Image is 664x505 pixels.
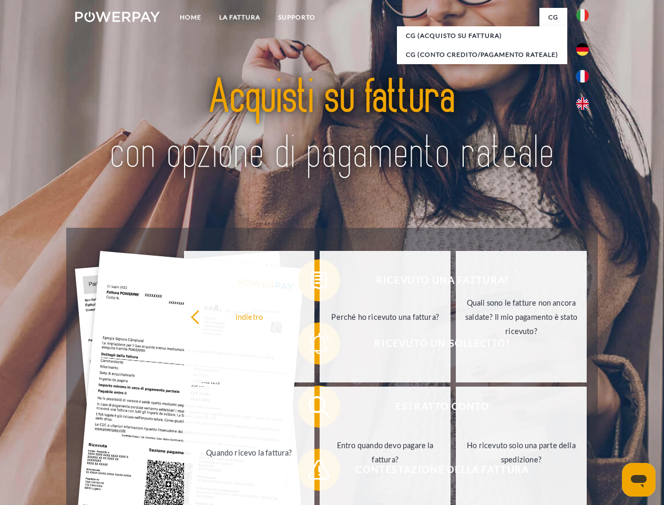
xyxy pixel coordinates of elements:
img: logo-powerpay-white.svg [75,12,160,22]
img: it [576,9,589,22]
a: Home [171,8,210,27]
a: Supporto [269,8,324,27]
iframe: Pulsante per aprire la finestra di messaggistica [622,463,656,497]
a: CG (Conto Credito/Pagamento rateale) [397,45,567,64]
div: Entro quando devo pagare la fattura? [326,438,444,467]
a: CG (Acquisto su fattura) [397,26,567,45]
img: de [576,43,589,56]
img: fr [576,70,589,83]
a: CG [539,8,567,27]
a: LA FATTURA [210,8,269,27]
div: Ho ricevuto solo una parte della spedizione? [462,438,580,467]
div: Quali sono le fatture non ancora saldate? Il mio pagamento è stato ricevuto? [462,295,580,338]
div: Perché ho ricevuto una fattura? [326,309,444,324]
div: Quando ricevo la fattura? [190,445,309,459]
img: title-powerpay_it.svg [100,50,564,201]
a: Quali sono le fatture non ancora saldate? Il mio pagamento è stato ricevuto? [456,251,587,382]
img: en [576,97,589,110]
div: indietro [190,309,309,324]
